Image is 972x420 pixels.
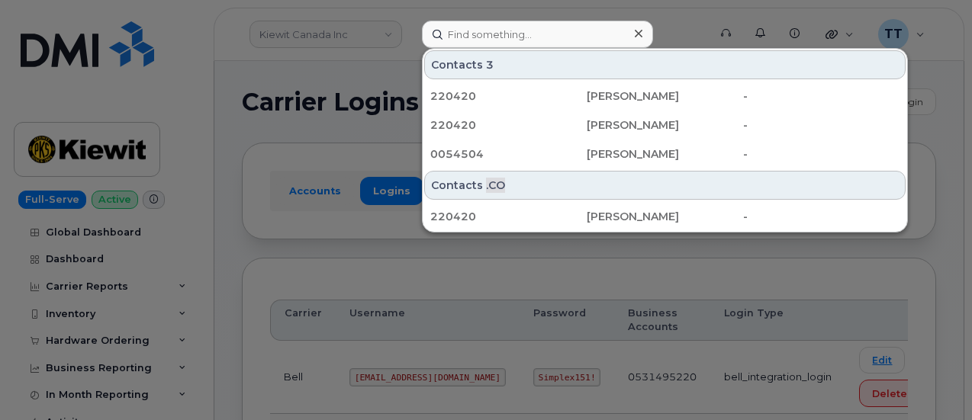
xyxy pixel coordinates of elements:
div: [PERSON_NAME] [587,88,743,104]
div: 220420 [430,209,587,224]
div: Contacts [424,50,906,79]
a: 220420[PERSON_NAME]- [424,203,906,230]
div: [PERSON_NAME] [587,117,743,133]
div: 220420 [430,88,587,104]
a: 220420[PERSON_NAME]- [424,82,906,110]
div: [PERSON_NAME] [587,146,743,162]
span: 3 [486,57,494,72]
iframe: Messenger Launcher [906,354,961,409]
div: - [743,117,900,133]
div: 0054504 [430,146,587,162]
span: .CO [486,178,505,193]
a: 0054504[PERSON_NAME]- [424,140,906,168]
div: - [743,209,900,224]
div: [PERSON_NAME] [587,209,743,224]
a: 220420[PERSON_NAME]- [424,111,906,139]
div: - [743,88,900,104]
div: - [743,146,900,162]
div: Contacts [424,171,906,200]
div: 220420 [430,117,587,133]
